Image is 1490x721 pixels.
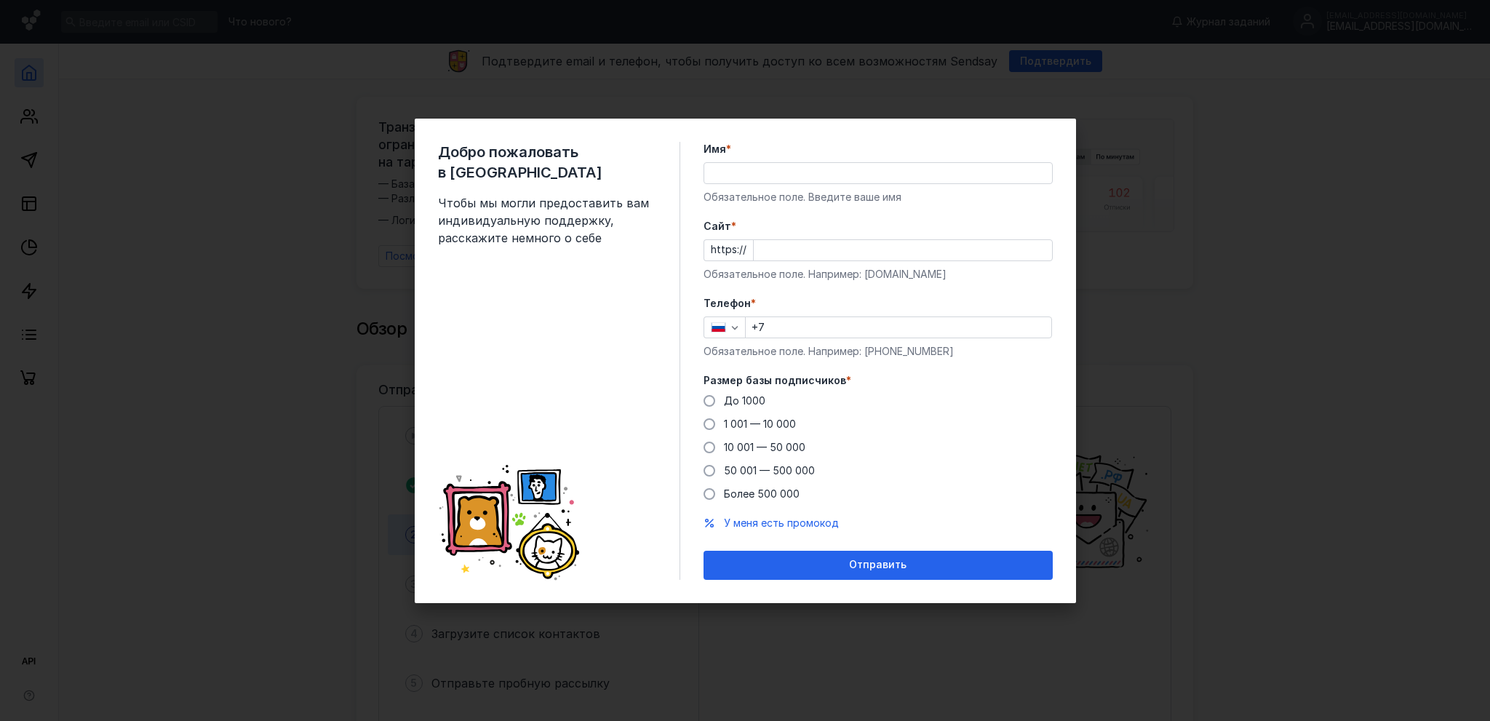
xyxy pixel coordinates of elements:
[724,517,839,529] span: У меня есть промокод
[704,373,846,388] span: Размер базы подписчиков
[438,142,656,183] span: Добро пожаловать в [GEOGRAPHIC_DATA]
[724,394,765,407] span: До 1000
[704,190,1053,204] div: Обязательное поле. Введите ваше имя
[724,441,805,453] span: 10 001 — 50 000
[704,267,1053,282] div: Обязательное поле. Например: [DOMAIN_NAME]
[704,344,1053,359] div: Обязательное поле. Например: [PHONE_NUMBER]
[724,464,815,477] span: 50 001 — 500 000
[724,418,796,430] span: 1 001 — 10 000
[438,194,656,247] span: Чтобы мы могли предоставить вам индивидуальную поддержку, расскажите немного о себе
[724,487,800,500] span: Более 500 000
[704,142,726,156] span: Имя
[849,559,907,571] span: Отправить
[704,219,731,234] span: Cайт
[724,516,839,530] button: У меня есть промокод
[704,296,751,311] span: Телефон
[704,551,1053,580] button: Отправить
